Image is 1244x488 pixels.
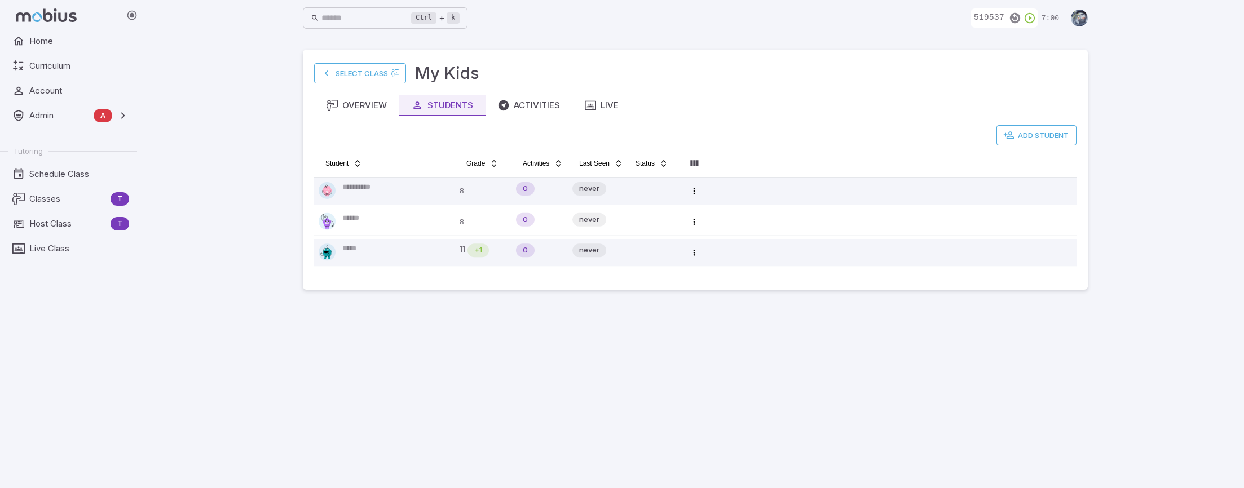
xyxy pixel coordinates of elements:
[29,168,129,180] span: Schedule Class
[319,154,369,172] button: Student
[572,183,606,194] span: never
[29,242,129,255] span: Live Class
[996,125,1077,145] button: Add Student
[460,213,507,231] p: 8
[29,85,129,97] span: Account
[1071,10,1088,26] img: andrew.jpg
[29,218,106,230] span: Host Class
[579,159,610,168] span: Last Seen
[111,218,129,229] span: T
[111,193,129,205] span: T
[460,182,507,200] p: 8
[467,245,489,256] span: +1
[516,243,535,257] div: New Student
[685,154,703,172] button: Column visibility
[14,146,43,156] span: Tutoring
[516,154,570,172] button: Activities
[29,109,89,122] span: Admin
[466,159,485,168] span: Grade
[94,110,112,121] span: A
[319,213,336,230] img: pentagon.svg
[585,99,619,112] div: Live
[572,154,630,172] button: Last Seen
[325,159,349,168] span: Student
[29,60,129,72] span: Curriculum
[411,12,436,24] kbd: Ctrl
[498,99,560,112] div: Activities
[319,182,336,199] img: hexagon.svg
[314,63,406,83] a: Select Class
[460,154,505,172] button: Grade
[971,12,1004,24] p: 519537
[516,213,535,227] div: New Student
[1008,10,1022,26] button: Resend Code
[327,99,387,112] div: Overview
[467,243,489,257] div: Math is above age level
[1022,10,1037,26] button: Start Activity
[629,154,675,172] button: Status
[971,8,1038,28] div: Join Code - Students can join by entering this code
[572,214,606,225] span: never
[572,245,606,256] span: never
[516,182,535,196] div: New Student
[636,159,655,168] span: Status
[319,243,336,260] img: octagon.svg
[411,11,460,25] div: +
[523,159,549,168] span: Activities
[415,61,479,86] h3: My Kids
[460,243,465,257] span: 11
[516,214,535,225] span: 0
[447,12,460,24] kbd: k
[1042,13,1059,24] p: Time Remaining
[516,245,535,256] span: 0
[29,193,106,205] span: Classes
[412,99,473,112] div: Students
[29,35,129,47] span: Home
[516,183,535,194] span: 0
